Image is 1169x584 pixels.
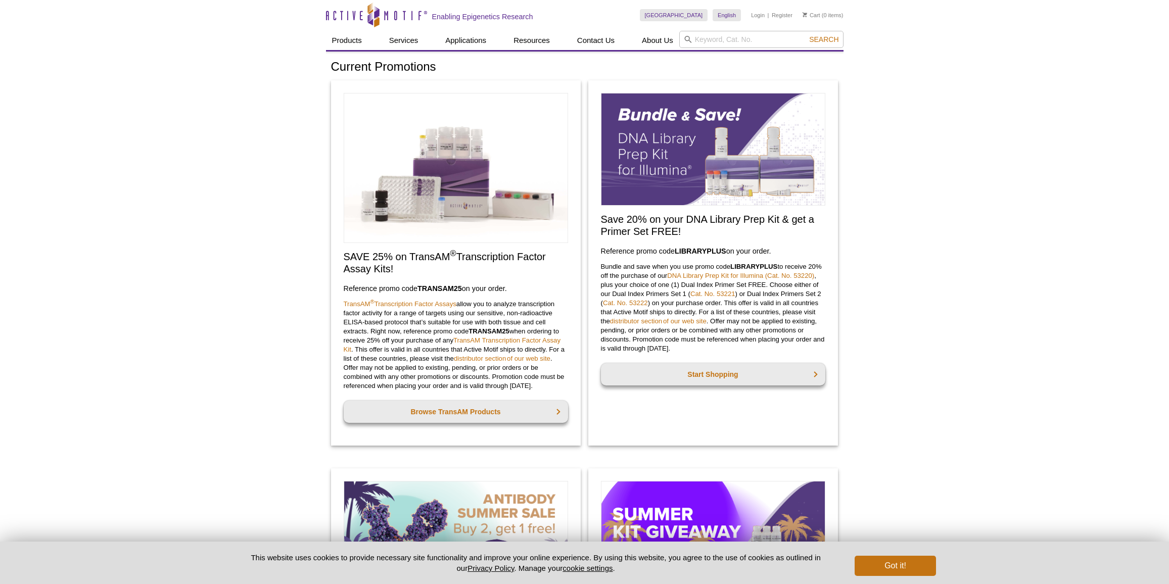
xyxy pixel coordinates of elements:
a: TransAM Transcription Factor Assay Kit [344,336,561,353]
a: Login [751,12,765,19]
button: Got it! [855,556,936,576]
strong: TRANSAM25 [417,284,462,293]
a: Products [326,31,368,50]
li: (0 items) [803,9,844,21]
li: | [768,9,769,21]
h3: Reference promo code on your order. [344,282,568,295]
span: Search [809,35,838,43]
p: allow you to analyze transcription factor activity for a range of targets using our sensitive, no... [344,300,568,391]
a: Browse TransAM Products [344,401,568,423]
sup: ® [370,298,375,304]
a: Register [772,12,792,19]
input: Keyword, Cat. No. [679,31,844,48]
h3: Reference promo code on your order. [601,245,825,257]
button: cookie settings [563,564,613,572]
img: Your Cart [803,12,807,17]
a: Start Shopping [601,363,825,385]
strong: LIBRARYPLUS [730,263,777,270]
h1: Current Promotions [331,60,838,75]
strong: TRANSAM25 [469,327,509,335]
a: Privacy Policy [467,564,514,572]
h2: Enabling Epigenetics Research [432,12,533,21]
a: TransAM®Transcription Factor Assays [344,300,456,308]
a: Cat. No. 53221 [690,290,735,298]
button: Search [806,35,841,44]
a: Applications [439,31,492,50]
a: Cat. No. 53222 [603,299,648,307]
a: About Us [636,31,679,50]
h2: Save 20% on your DNA Library Prep Kit & get a Primer Set FREE! [601,213,825,237]
a: Resources [507,31,556,50]
a: DNA Library Prep Kit for Illumina (Cat. No. 53220) [667,272,814,279]
p: Bundle and save when you use promo code to receive 20% off the purchase of our , plus your choice... [601,262,825,353]
a: distributor section of our web site [454,355,550,362]
a: distributor section of our web site [610,317,707,325]
strong: LIBRARYPLUS [675,247,726,255]
a: English [713,9,741,21]
h2: SAVE 25% on TransAM Transcription Factor Assay Kits! [344,251,568,275]
a: [GEOGRAPHIC_DATA] [640,9,708,21]
a: Contact Us [571,31,621,50]
sup: ® [450,249,456,258]
img: Save on TransAM [344,93,568,243]
p: This website uses cookies to provide necessary site functionality and improve your online experie... [233,552,838,573]
a: Cart [803,12,820,19]
a: Services [383,31,425,50]
img: Save on our DNA Library Prep Kit [601,93,825,206]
